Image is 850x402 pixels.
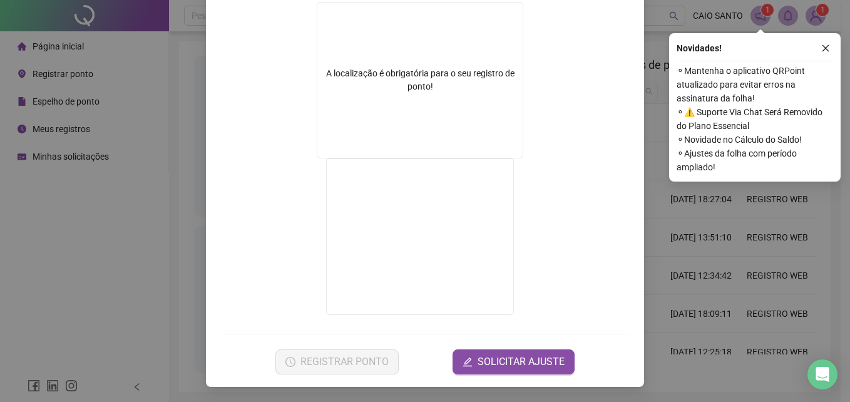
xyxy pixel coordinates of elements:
div: A localização é obrigatória para o seu registro de ponto! [317,67,523,93]
span: close [821,44,830,53]
span: Novidades ! [677,41,722,55]
span: SOLICITAR AJUSTE [478,354,565,369]
div: Open Intercom Messenger [807,359,837,389]
span: edit [463,357,473,367]
button: editSOLICITAR AJUSTE [453,349,575,374]
span: ⚬ Mantenha o aplicativo QRPoint atualizado para evitar erros na assinatura da folha! [677,64,833,105]
span: ⚬ Novidade no Cálculo do Saldo! [677,133,833,147]
span: ⚬ Ajustes da folha com período ampliado! [677,147,833,174]
button: REGISTRAR PONTO [275,349,399,374]
span: ⚬ ⚠️ Suporte Via Chat Será Removido do Plano Essencial [677,105,833,133]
